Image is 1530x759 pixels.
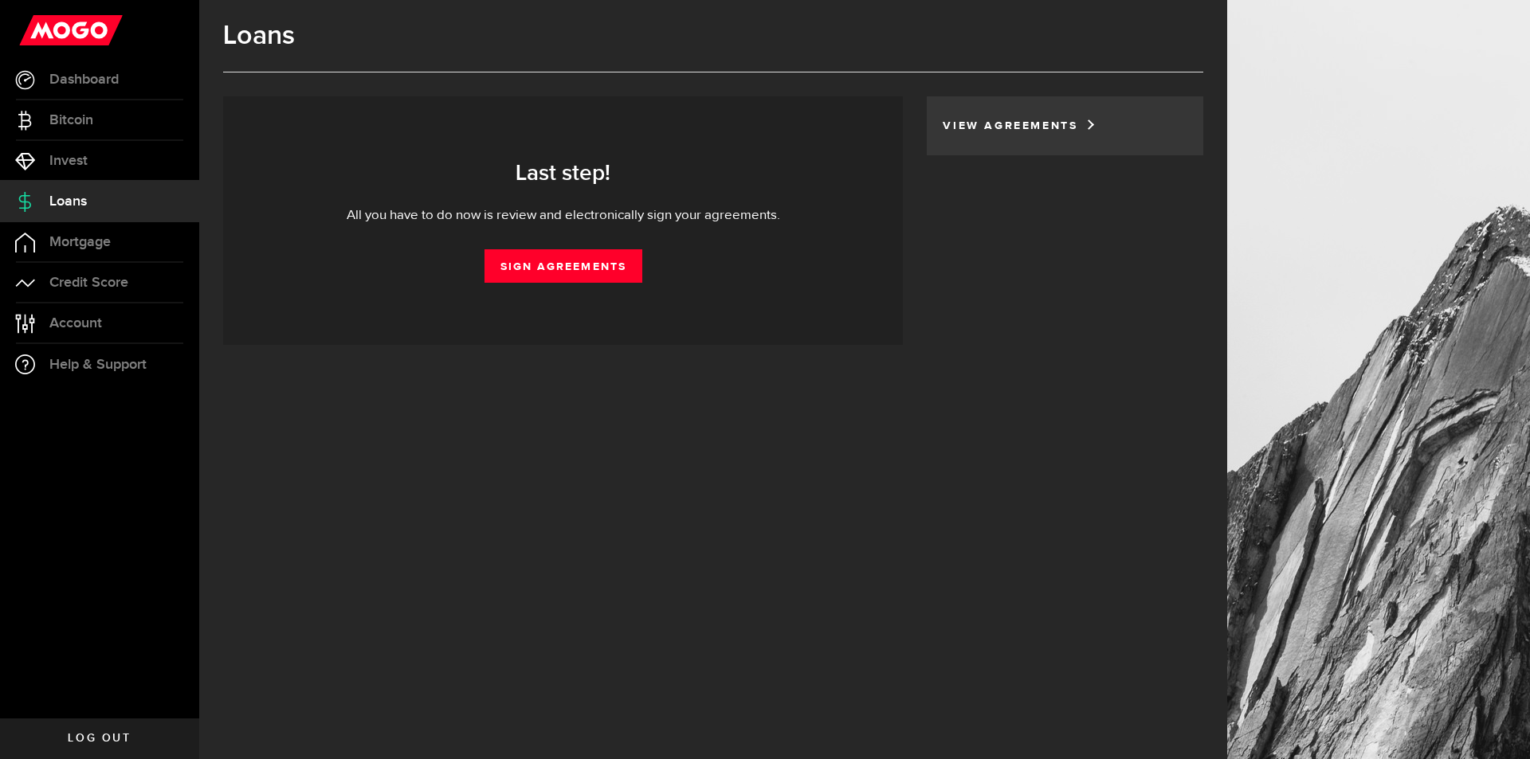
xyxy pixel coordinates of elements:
a: View Agreements [943,120,1085,131]
span: Credit Score [49,276,128,290]
span: Loans [49,194,87,209]
span: Invest [49,154,88,168]
span: Help & Support [49,358,147,372]
span: Dashboard [49,72,119,87]
h3: Last step! [247,161,879,186]
h1: Loans [223,20,1203,52]
span: Log out [68,733,131,744]
div: All you have to do now is review and electronically sign your agreements. [247,206,879,225]
span: Account [49,316,102,331]
a: Sign Agreements [484,249,642,283]
span: Mortgage [49,235,111,249]
span: Bitcoin [49,113,93,127]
